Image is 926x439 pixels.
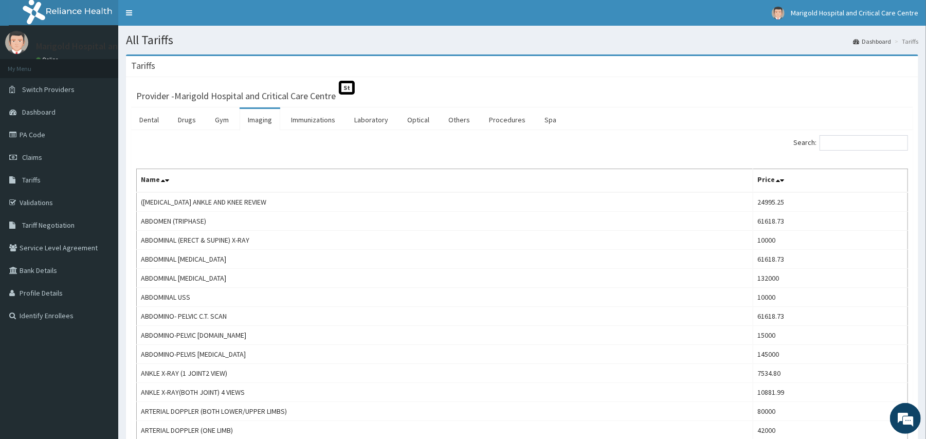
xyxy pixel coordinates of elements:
input: Search: [820,135,908,151]
div: Minimize live chat window [169,5,193,30]
td: 61618.73 [753,212,908,231]
th: Price [753,169,908,193]
a: Gym [207,109,237,131]
a: Others [440,109,478,131]
span: Tariff Negotiation [22,221,75,230]
h1: All Tariffs [126,33,918,47]
li: Tariffs [892,37,918,46]
td: 15000 [753,326,908,345]
span: We're online! [60,130,142,233]
td: 132000 [753,269,908,288]
a: Procedures [481,109,534,131]
td: ABDOMINAL (ERECT & SUPINE) X-RAY [137,231,753,250]
td: ABDOMINAL [MEDICAL_DATA] [137,250,753,269]
span: Claims [22,153,42,162]
div: Chat with us now [53,58,173,71]
span: Tariffs [22,175,41,185]
a: Dashboard [853,37,891,46]
h3: Provider - Marigold Hospital and Critical Care Centre [136,92,336,101]
textarea: Type your message and hit 'Enter' [5,281,196,317]
td: 61618.73 [753,307,908,326]
td: 61618.73 [753,250,908,269]
td: ABDOMINO- PELVIC C.T. SCAN [137,307,753,326]
td: ABDOMINAL USS [137,288,753,307]
img: User Image [772,7,785,20]
th: Name [137,169,753,193]
td: 10000 [753,231,908,250]
td: ANKLE X-RAY (1 JOINT2 VIEW) [137,364,753,383]
td: ABDOMINAL [MEDICAL_DATA] [137,269,753,288]
a: Dental [131,109,167,131]
a: Spa [536,109,565,131]
a: Optical [399,109,438,131]
td: 80000 [753,402,908,421]
a: Imaging [240,109,280,131]
span: St [339,81,355,95]
a: Online [36,56,61,63]
td: 10000 [753,288,908,307]
td: ARTERIAL DOPPLER (BOTH LOWER/UPPER LIMBS) [137,402,753,421]
img: User Image [5,31,28,54]
a: Drugs [170,109,204,131]
p: Marigold Hospital and Critical Care Centre [36,42,203,51]
td: 145000 [753,345,908,364]
a: Laboratory [346,109,396,131]
td: 7534.80 [753,364,908,383]
td: ABDOMINO-PELVIS [MEDICAL_DATA] [137,345,753,364]
td: ABDOMEN (TRIPHASE) [137,212,753,231]
td: ABDOMINO-PELVIC [DOMAIN_NAME] [137,326,753,345]
img: d_794563401_company_1708531726252_794563401 [19,51,42,77]
h3: Tariffs [131,61,155,70]
label: Search: [793,135,908,151]
td: ANKLE X-RAY(BOTH JOINT) 4 VIEWS [137,383,753,402]
a: Immunizations [283,109,343,131]
span: Marigold Hospital and Critical Care Centre [791,8,918,17]
td: 24995.25 [753,192,908,212]
td: ([MEDICAL_DATA] ANKLE AND KNEE REVIEW [137,192,753,212]
span: Switch Providers [22,85,75,94]
span: Dashboard [22,107,56,117]
td: 10881.99 [753,383,908,402]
